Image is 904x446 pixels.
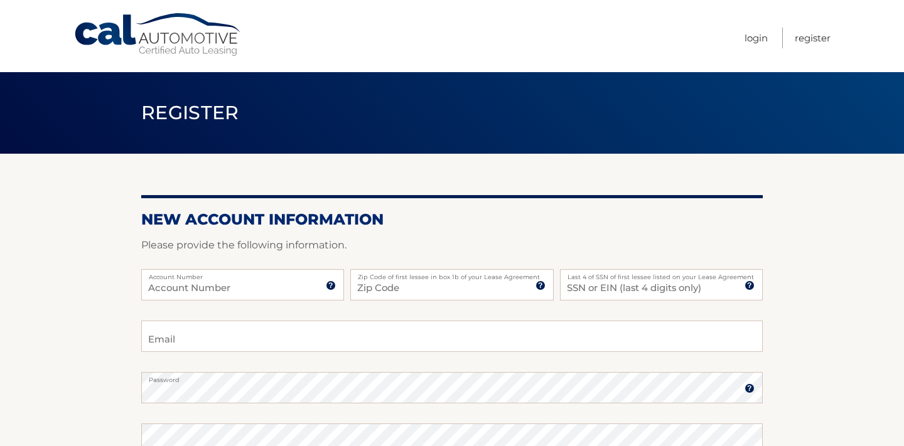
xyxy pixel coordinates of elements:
[141,269,344,279] label: Account Number
[141,321,763,352] input: Email
[141,101,239,124] span: Register
[326,280,336,290] img: tooltip.svg
[560,269,763,279] label: Last 4 of SSN of first lessee listed on your Lease Agreement
[141,269,344,300] input: Account Number
[350,269,553,300] input: Zip Code
[73,13,243,57] a: Cal Automotive
[745,28,768,48] a: Login
[795,28,831,48] a: Register
[560,269,763,300] input: SSN or EIN (last 4 digits only)
[141,236,763,254] p: Please provide the following information.
[535,280,546,290] img: tooltip.svg
[745,383,755,393] img: tooltip.svg
[745,280,755,290] img: tooltip.svg
[350,269,553,279] label: Zip Code of first lessee in box 1b of your Lease Agreement
[141,372,763,382] label: Password
[141,210,763,229] h2: New Account Information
